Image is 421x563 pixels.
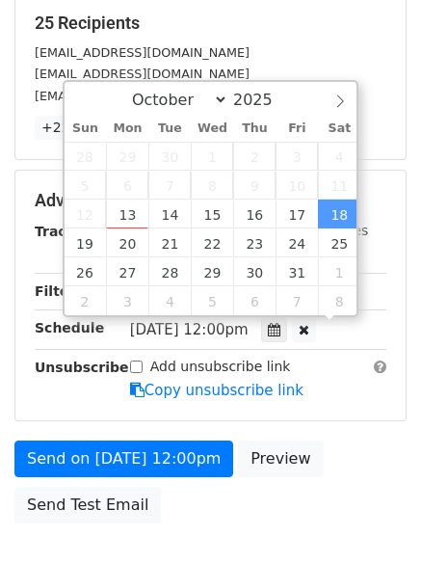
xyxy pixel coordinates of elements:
[233,286,276,315] span: November 6, 2025
[325,470,421,563] iframe: Chat Widget
[106,200,148,228] span: October 13, 2025
[276,122,318,135] span: Fri
[228,91,298,109] input: Year
[35,45,250,60] small: [EMAIL_ADDRESS][DOMAIN_NAME]
[191,257,233,286] span: October 29, 2025
[318,122,360,135] span: Sat
[276,200,318,228] span: October 17, 2025
[318,200,360,228] span: October 18, 2025
[65,171,107,200] span: October 5, 2025
[276,228,318,257] span: October 24, 2025
[65,200,107,228] span: October 12, 2025
[65,142,107,171] span: September 28, 2025
[276,257,318,286] span: October 31, 2025
[191,286,233,315] span: November 5, 2025
[14,487,161,523] a: Send Test Email
[106,257,148,286] span: October 27, 2025
[191,122,233,135] span: Wed
[191,171,233,200] span: October 8, 2025
[148,142,191,171] span: September 30, 2025
[106,122,148,135] span: Mon
[191,228,233,257] span: October 22, 2025
[148,200,191,228] span: October 14, 2025
[65,122,107,135] span: Sun
[35,67,250,81] small: [EMAIL_ADDRESS][DOMAIN_NAME]
[35,13,386,34] h5: 25 Recipients
[276,286,318,315] span: November 7, 2025
[148,122,191,135] span: Tue
[106,286,148,315] span: November 3, 2025
[106,142,148,171] span: September 29, 2025
[233,228,276,257] span: October 23, 2025
[148,257,191,286] span: October 28, 2025
[148,171,191,200] span: October 7, 2025
[233,200,276,228] span: October 16, 2025
[191,200,233,228] span: October 15, 2025
[150,357,291,377] label: Add unsubscribe link
[191,142,233,171] span: October 1, 2025
[318,142,360,171] span: October 4, 2025
[130,321,249,338] span: [DATE] 12:00pm
[148,228,191,257] span: October 21, 2025
[318,286,360,315] span: November 8, 2025
[233,171,276,200] span: October 9, 2025
[318,257,360,286] span: November 1, 2025
[233,122,276,135] span: Thu
[35,320,104,335] strong: Schedule
[233,142,276,171] span: October 2, 2025
[35,116,116,140] a: +22 more
[276,142,318,171] span: October 3, 2025
[318,228,360,257] span: October 25, 2025
[35,224,99,239] strong: Tracking
[14,441,233,477] a: Send on [DATE] 12:00pm
[276,171,318,200] span: October 10, 2025
[106,228,148,257] span: October 20, 2025
[35,283,84,299] strong: Filters
[106,171,148,200] span: October 6, 2025
[233,257,276,286] span: October 30, 2025
[35,89,352,103] small: [EMAIL_ADDRESS][PERSON_NAME][DOMAIN_NAME]
[35,360,129,375] strong: Unsubscribe
[65,228,107,257] span: October 19, 2025
[318,171,360,200] span: October 11, 2025
[148,286,191,315] span: November 4, 2025
[65,286,107,315] span: November 2, 2025
[65,257,107,286] span: October 26, 2025
[130,382,303,399] a: Copy unsubscribe link
[238,441,323,477] a: Preview
[35,190,386,211] h5: Advanced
